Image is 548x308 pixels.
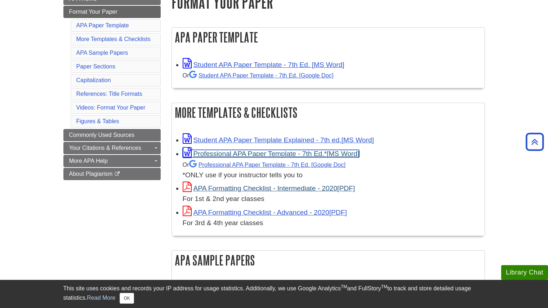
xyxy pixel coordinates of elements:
a: Capitalization [76,77,111,83]
a: More APA Help [63,155,161,167]
small: Or [183,161,346,168]
a: References: Title Formats [76,91,142,97]
span: Format Your Paper [69,9,117,15]
div: This site uses cookies and records your IP address for usage statistics. Additionally, we use Goo... [63,284,485,304]
div: *ONLY use if your instructor tells you to [183,159,481,180]
a: Your Citations & References [63,142,161,154]
a: Link opens in new window [183,61,344,68]
a: Link opens in new window [183,209,347,216]
sup: TM [341,284,347,289]
span: About Plagiarism [69,171,113,177]
a: Commonly Used Sources [63,129,161,141]
span: Your Citations & References [69,145,141,151]
small: Or [183,72,334,79]
a: More Templates & Checklists [76,36,151,42]
span: Commonly Used Sources [69,132,134,138]
h2: APA Sample Papers [172,251,485,270]
a: Link opens in new window [183,150,360,157]
a: Format Your Paper [63,6,161,18]
a: Link opens in new window [183,136,374,144]
a: APA Sample Papers [76,50,128,56]
a: Read More [87,295,115,301]
h2: APA Paper Template [172,28,485,47]
div: For 3rd & 4th year classes [183,218,481,228]
button: Close [120,293,134,304]
a: APA Paper Template [76,22,129,28]
a: Back to Top [523,137,546,147]
a: Student APA Paper Template - 7th Ed. [Google Doc] [189,72,334,79]
span: More APA Help [69,158,108,164]
button: Library Chat [501,265,548,280]
a: Videos: Format Your Paper [76,104,146,111]
a: Paper Sections [76,63,116,70]
a: Professional APA Paper Template - 7th Ed. [189,161,346,168]
a: Figures & Tables [76,118,119,124]
div: For 1st & 2nd year classes [183,194,481,204]
a: About Plagiarism [63,168,161,180]
i: This link opens in a new window [114,172,120,177]
h2: More Templates & Checklists [172,103,485,122]
sup: TM [381,284,387,289]
a: Link opens in new window [183,184,355,192]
